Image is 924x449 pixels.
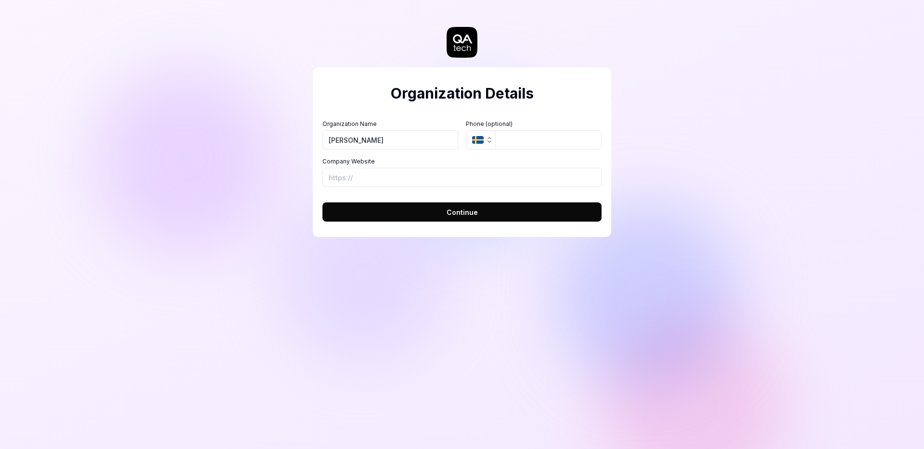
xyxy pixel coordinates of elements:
span: Continue [447,207,478,217]
h2: Organization Details [322,83,602,104]
label: Organization Name [322,120,458,128]
input: https:// [322,168,602,187]
button: Continue [322,202,602,222]
label: Company Website [322,157,602,166]
label: Phone (optional) [466,120,602,128]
